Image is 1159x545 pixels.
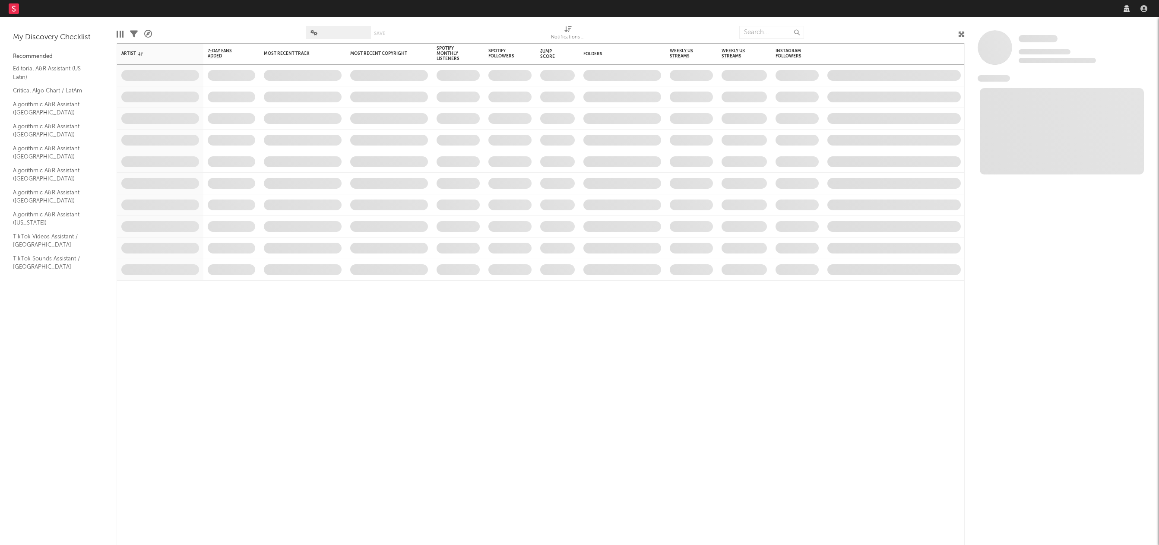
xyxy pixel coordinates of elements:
div: A&R Pipeline [144,22,152,47]
a: Algorithmic A&R Assistant ([GEOGRAPHIC_DATA]) [13,122,95,139]
span: News Feed [978,75,1010,82]
a: Critical Algo Chart / LatAm [13,86,95,95]
div: Recommended [13,51,104,62]
input: Search... [739,26,804,39]
span: Some Artist [1019,35,1058,42]
span: 0 fans last week [1019,58,1096,63]
a: TikTok Videos Assistant / [GEOGRAPHIC_DATA] [13,232,95,250]
div: Filters [130,22,138,47]
a: TikTok Sounds Assistant / [GEOGRAPHIC_DATA] [13,254,95,272]
a: Algorithmic A&R Assistant ([GEOGRAPHIC_DATA]) [13,166,95,184]
div: Folders [583,51,648,57]
a: Algorithmic A&R Assistant ([GEOGRAPHIC_DATA]) [13,144,95,162]
div: Edit Columns [117,22,123,47]
span: Weekly UK Streams [722,48,754,59]
div: Notifications (Artist) [551,32,586,43]
div: Notifications (Artist) [551,22,586,47]
a: Algorithmic A&R Assistant ([GEOGRAPHIC_DATA]) [13,188,95,206]
div: Most Recent Copyright [350,51,415,56]
span: Weekly US Streams [670,48,700,59]
div: My Discovery Checklist [13,32,104,43]
a: Algorithmic A&R Assistant ([GEOGRAPHIC_DATA]) [13,100,95,117]
a: Editorial A&R Assistant (US Latin) [13,64,95,82]
a: Algorithmic A&R Assistant ([US_STATE]) [13,210,95,228]
div: Instagram Followers [776,48,806,59]
button: Save [374,31,385,36]
div: Artist [121,51,186,56]
a: Some Artist [1019,35,1058,43]
span: Tracking Since: [DATE] [1019,49,1070,54]
div: Spotify Followers [488,48,519,59]
div: Most Recent Track [264,51,329,56]
div: Spotify Monthly Listeners [437,46,467,61]
span: 7-Day Fans Added [208,48,242,59]
div: Jump Score [540,49,562,59]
